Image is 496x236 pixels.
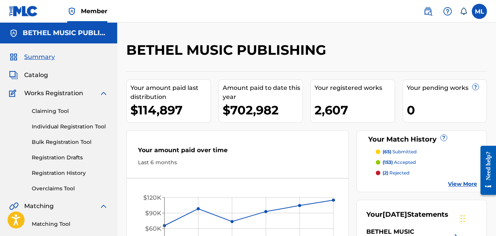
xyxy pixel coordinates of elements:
div: Your amount paid last distribution [130,83,211,102]
span: (65) [383,149,391,154]
a: Bulk Registration Tool [32,138,108,146]
div: Your amount paid over time [138,146,337,159]
div: Drag [460,207,465,230]
a: Public Search [420,4,436,19]
div: $114,897 [130,102,211,119]
div: Last 6 months [138,159,337,167]
img: Top Rightsholder [67,7,76,16]
span: ? [441,135,447,141]
iframe: Resource Center [475,140,496,201]
img: help [443,7,452,16]
a: Individual Registration Tool [32,123,108,131]
div: User Menu [472,4,487,19]
a: (153) accepted [376,159,477,166]
div: Your pending works [407,83,487,93]
span: (2) [383,170,388,176]
div: Notifications [460,8,467,15]
span: Works Registration [24,89,83,98]
span: Catalog [24,71,48,80]
a: Registration History [32,169,108,177]
img: Matching [9,202,19,211]
a: Claiming Tool [32,107,108,115]
span: Member [81,7,107,15]
div: Amount paid to date this year [223,83,303,102]
a: Registration Drafts [32,154,108,162]
div: 2,607 [315,102,395,119]
p: rejected [383,170,409,176]
a: (2) rejected [376,170,477,176]
span: (153) [383,159,393,165]
div: Your registered works [315,83,395,93]
img: expand [99,89,108,98]
a: Overclaims Tool [32,185,108,193]
img: expand [99,202,108,211]
img: MLC Logo [9,6,38,17]
h2: BETHEL MUSIC PUBLISHING [126,42,330,59]
img: search [423,7,432,16]
a: View More [448,180,477,188]
a: SummarySummary [9,52,55,62]
span: Summary [24,52,55,62]
div: Help [440,4,455,19]
div: Your Statements [366,210,448,220]
p: submitted [383,148,417,155]
a: CatalogCatalog [9,71,48,80]
span: [DATE] [383,210,407,219]
tspan: $90K [145,210,161,217]
span: Matching [24,202,54,211]
tspan: $120K [143,194,161,201]
img: Summary [9,52,18,62]
iframe: Chat Widget [458,200,496,236]
img: Accounts [9,29,18,38]
img: Works Registration [9,89,19,98]
span: ? [473,84,479,90]
h5: BETHEL MUSIC PUBLISHING [23,29,108,37]
tspan: $60K [145,225,161,232]
img: Catalog [9,71,18,80]
p: accepted [383,159,416,166]
a: Matching Tool [32,220,108,228]
a: (65) submitted [376,148,477,155]
div: $702,982 [223,102,303,119]
div: Your Match History [366,134,477,145]
div: 0 [407,102,487,119]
